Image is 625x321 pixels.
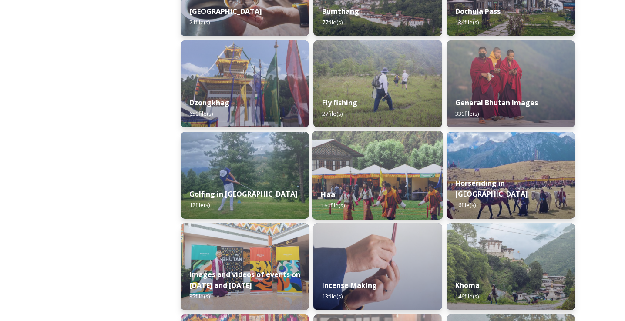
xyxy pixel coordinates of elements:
img: Haa%2520Summer%2520Festival1.jpeg [312,131,443,220]
span: 146 file(s) [455,292,479,300]
span: 134 file(s) [455,18,479,26]
strong: Incense Making [322,281,377,290]
strong: Bumthang [322,7,359,16]
img: MarcusWestbergBhutanHiRes-23.jpg [447,40,575,127]
strong: Khoma [455,281,480,290]
span: 160 file(s) [321,201,345,209]
img: A%2520guest%2520with%2520new%2520signage%2520at%2520the%2520airport.jpeg [181,223,309,310]
span: 12 file(s) [189,201,210,209]
span: 77 file(s) [322,18,343,26]
span: 339 file(s) [455,110,479,117]
img: Khoma%2520130723%2520by%2520Amp%2520Sripimanwat-7.jpg [447,223,575,310]
img: Festival%2520Header.jpg [181,40,309,127]
img: by%2520Ugyen%2520Wangchuk14.JPG [313,40,442,127]
img: IMG_0877.jpeg [181,132,309,219]
strong: Horseriding in [GEOGRAPHIC_DATA] [455,178,528,199]
span: 27 file(s) [322,110,343,117]
strong: Dzongkhag [189,98,229,107]
img: _SCH5631.jpg [313,223,442,310]
strong: Golfing in [GEOGRAPHIC_DATA] [189,189,298,199]
strong: General Bhutan Images [455,98,538,107]
strong: Dochula Pass [455,7,501,16]
strong: Images and videos of events on [DATE] and [DATE] [189,270,300,290]
strong: [GEOGRAPHIC_DATA] [189,7,262,16]
strong: Fly fishing [322,98,357,107]
span: 21 file(s) [189,18,210,26]
span: 16 file(s) [455,201,476,209]
span: 35 file(s) [189,292,210,300]
img: Horseriding%2520in%2520Bhutan2.JPG [447,132,575,219]
span: 650 file(s) [189,110,213,117]
strong: Haa [321,190,336,199]
span: 13 file(s) [322,292,343,300]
